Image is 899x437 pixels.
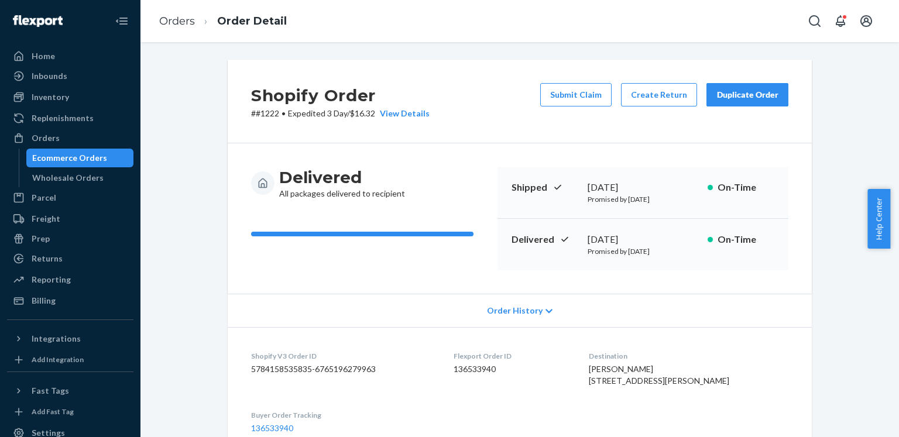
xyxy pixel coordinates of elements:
[279,167,405,199] div: All packages delivered to recipient
[251,351,435,361] dt: Shopify V3 Order ID
[7,353,133,367] a: Add Integration
[7,405,133,419] a: Add Fast Tag
[7,109,133,128] a: Replenishments
[718,233,774,246] p: On-Time
[251,423,293,433] a: 136533940
[825,402,887,431] iframe: Opens a widget where you can chat to one of our agents
[718,181,774,194] p: On-Time
[7,88,133,106] a: Inventory
[288,108,347,118] span: Expedited 3 Day
[32,213,60,225] div: Freight
[26,149,134,167] a: Ecommerce Orders
[803,9,826,33] button: Open Search Box
[867,189,890,249] button: Help Center
[588,246,698,256] p: Promised by [DATE]
[7,291,133,310] a: Billing
[512,181,578,194] p: Shipped
[251,83,430,108] h2: Shopify Order
[32,172,104,184] div: Wholesale Orders
[251,108,430,119] p: # #1222 / $16.32
[7,188,133,207] a: Parcel
[588,194,698,204] p: Promised by [DATE]
[621,83,697,106] button: Create Return
[487,305,543,316] span: Order History
[32,70,67,82] div: Inbounds
[32,407,74,417] div: Add Fast Tag
[282,108,286,118] span: •
[829,9,852,33] button: Open notifications
[32,295,56,307] div: Billing
[32,233,50,245] div: Prep
[706,83,788,106] button: Duplicate Order
[512,233,578,246] p: Delivered
[716,89,778,101] div: Duplicate Order
[588,181,698,194] div: [DATE]
[588,233,698,246] div: [DATE]
[7,329,133,348] button: Integrations
[540,83,612,106] button: Submit Claim
[32,385,69,397] div: Fast Tags
[454,363,571,375] dd: 136533940
[32,192,56,204] div: Parcel
[32,152,107,164] div: Ecommerce Orders
[26,168,134,187] a: Wholesale Orders
[13,15,63,27] img: Flexport logo
[7,209,133,228] a: Freight
[32,112,94,124] div: Replenishments
[454,351,571,361] dt: Flexport Order ID
[150,4,296,39] ol: breadcrumbs
[375,108,430,119] button: View Details
[32,132,60,144] div: Orders
[589,351,788,361] dt: Destination
[32,253,63,264] div: Returns
[7,381,133,400] button: Fast Tags
[7,270,133,289] a: Reporting
[589,364,729,386] span: [PERSON_NAME] [STREET_ADDRESS][PERSON_NAME]
[7,67,133,85] a: Inbounds
[32,355,84,364] div: Add Integration
[159,15,195,27] a: Orders
[217,15,287,27] a: Order Detail
[32,50,55,62] div: Home
[855,9,878,33] button: Open account menu
[32,91,69,103] div: Inventory
[279,167,405,188] h3: Delivered
[7,229,133,248] a: Prep
[110,9,133,33] button: Close Navigation
[251,363,435,375] dd: 5784158535835-6765196279963
[7,129,133,147] a: Orders
[7,47,133,66] a: Home
[32,333,81,345] div: Integrations
[251,410,435,420] dt: Buyer Order Tracking
[32,274,71,285] div: Reporting
[7,249,133,268] a: Returns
